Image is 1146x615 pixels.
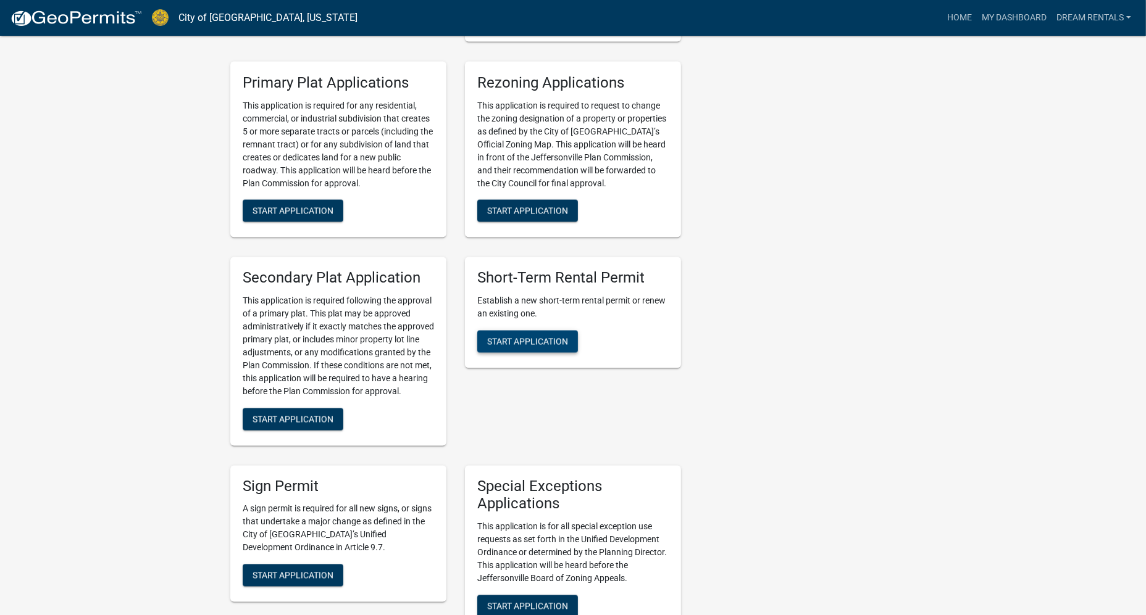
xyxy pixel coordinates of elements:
h5: Sign Permit [243,478,434,496]
span: Start Application [253,414,333,424]
p: A sign permit is required for all new signs, or signs that undertake a major change as defined in... [243,503,434,555]
a: Dream Rentals [1052,6,1136,30]
button: Start Application [477,331,578,353]
a: Home [942,6,977,30]
button: Start Application [243,408,343,431]
p: Establish a new short-term rental permit or renew an existing one. [477,295,669,321]
span: Start Application [253,205,333,215]
h5: Short-Term Rental Permit [477,270,669,287]
h5: Primary Plat Applications [243,74,434,92]
p: This application is required following the approval of a primary plat. This plat may be approved ... [243,295,434,398]
button: Start Application [243,564,343,587]
h5: Rezoning Applications [477,74,669,92]
button: Start Application [243,200,343,222]
span: Start Application [253,571,333,580]
h5: Special Exceptions Applications [477,478,669,514]
h5: Secondary Plat Application [243,270,434,287]
img: City of Jeffersonville, Indiana [152,9,169,26]
span: Start Application [487,336,568,346]
p: This application is for all special exception use requests as set forth in the Unified Developmen... [477,521,669,585]
a: My Dashboard [977,6,1052,30]
a: City of [GEOGRAPHIC_DATA], [US_STATE] [178,7,358,28]
span: Start Application [487,205,568,215]
button: Start Application [477,200,578,222]
p: This application is required for any residential, commercial, or industrial subdivision that crea... [243,99,434,190]
p: This application is required to request to change the zoning designation of a property or propert... [477,99,669,190]
span: Start Application [487,601,568,611]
